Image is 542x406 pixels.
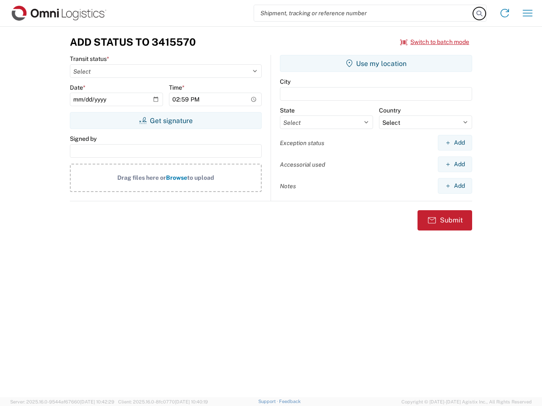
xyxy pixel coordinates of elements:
[118,399,208,404] span: Client: 2025.16.0-8fc0770
[258,399,279,404] a: Support
[279,399,301,404] a: Feedback
[117,174,166,181] span: Drag files here or
[280,78,290,85] label: City
[400,35,469,49] button: Switch to batch mode
[187,174,214,181] span: to upload
[379,107,401,114] label: Country
[438,135,472,151] button: Add
[166,174,187,181] span: Browse
[254,5,473,21] input: Shipment, tracking or reference number
[169,84,185,91] label: Time
[70,84,86,91] label: Date
[438,156,472,172] button: Add
[401,398,532,406] span: Copyright © [DATE]-[DATE] Agistix Inc., All Rights Reserved
[280,55,472,72] button: Use my location
[80,399,114,404] span: [DATE] 10:42:29
[438,178,472,194] button: Add
[418,210,472,230] button: Submit
[70,36,196,48] h3: Add Status to 3415570
[280,182,296,190] label: Notes
[10,399,114,404] span: Server: 2025.16.0-9544af67660
[70,112,262,129] button: Get signature
[175,399,208,404] span: [DATE] 10:40:19
[70,55,109,63] label: Transit status
[70,135,97,143] label: Signed by
[280,107,295,114] label: State
[280,139,324,147] label: Exception status
[280,161,325,168] label: Accessorial used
